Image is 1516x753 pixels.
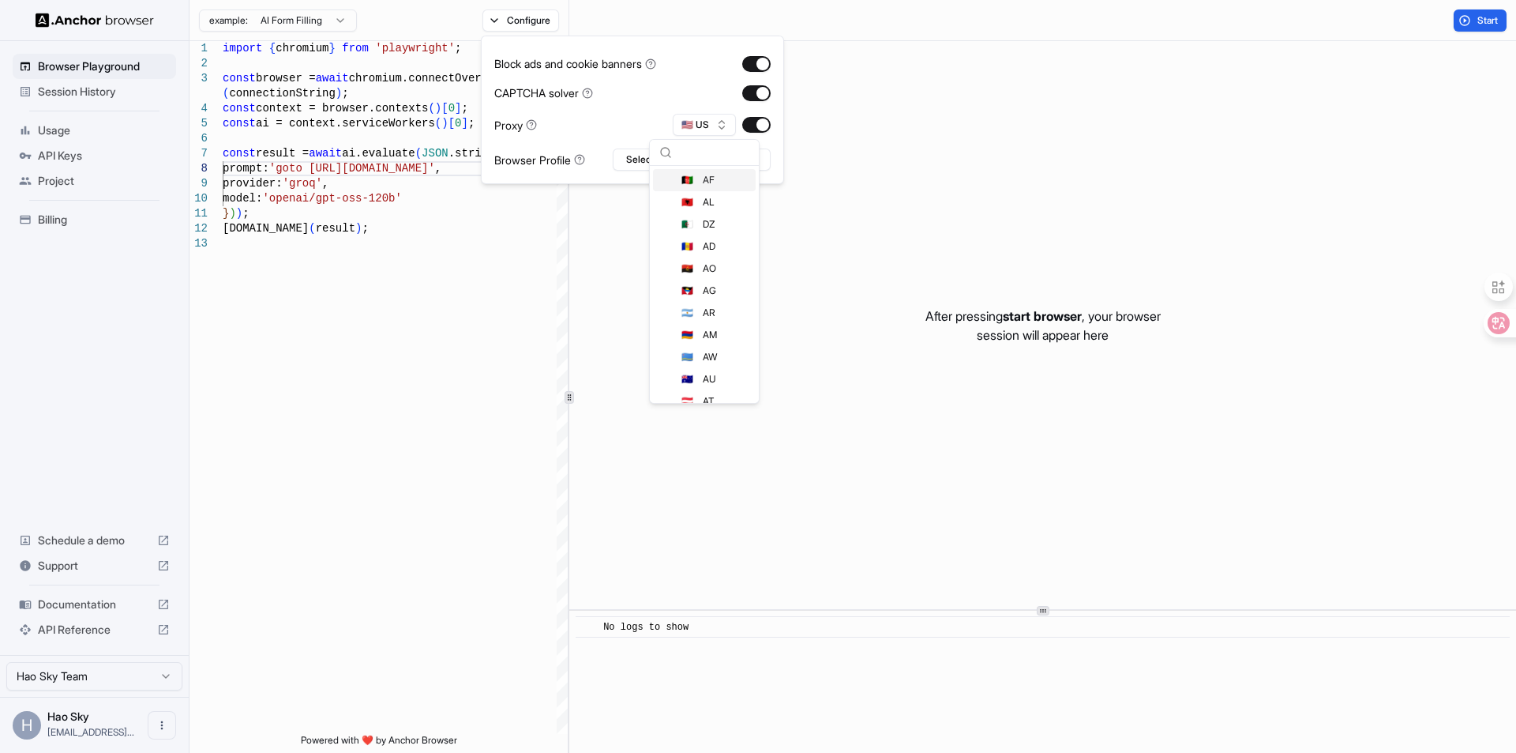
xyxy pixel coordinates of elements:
span: .stringify [448,147,515,160]
span: 0 [455,117,461,130]
span: ) [336,87,342,100]
span: Billing [38,212,170,228]
span: API Reference [38,622,151,638]
span: ; [455,42,461,55]
span: { [269,42,276,55]
span: connectionString [229,87,335,100]
div: 5 [189,116,208,131]
span: zhushuha@gmail.com [47,726,134,738]
span: ; [342,87,348,100]
button: Select Profile... [613,149,771,171]
div: CAPTCHA solver [494,85,593,101]
div: 4 [189,101,208,116]
div: Billing [13,207,176,232]
span: , [322,177,328,190]
span: 0 [448,102,455,115]
span: const [223,72,256,85]
span: ) [229,207,235,220]
span: ) [435,102,441,115]
span: Project [38,173,170,189]
span: provider: [223,177,283,190]
span: ) [236,207,242,220]
span: 🇦🇬 [681,284,693,297]
span: ; [468,117,475,130]
div: Project [13,168,176,194]
button: 🇺🇸 US [673,114,736,136]
span: const [223,117,256,130]
span: browser = [256,72,316,85]
span: Session History [38,84,170,100]
span: 🇦🇷 [681,307,693,319]
span: [DOMAIN_NAME] [223,222,309,235]
div: 9 [189,176,208,191]
span: } [328,42,335,55]
span: ai.evaluate [342,147,415,160]
span: prompt: [223,162,269,175]
span: const [223,102,256,115]
span: const [223,147,256,160]
span: AU [703,373,716,386]
div: Browser Playground [13,54,176,79]
span: example: [209,14,248,27]
button: Configure [482,9,559,32]
span: ; [362,222,368,235]
div: Proxy [494,117,537,134]
div: Suggestions [650,166,759,403]
div: 11 [189,206,208,221]
div: 10 [189,191,208,206]
div: Block ads and cookie banners [494,55,656,72]
span: No logs to show [603,622,689,633]
div: Support [13,553,176,578]
span: Hao Sky [47,710,89,723]
div: API Reference [13,617,176,642]
div: 8 [189,161,208,176]
div: 3 [189,71,208,86]
span: 🇦🇩 [681,240,693,253]
span: 'playwright' [375,42,455,55]
div: Browser Profile [494,152,585,168]
div: 12 [189,221,208,236]
span: AW [703,351,717,363]
span: ( [309,222,315,235]
span: Support [38,558,151,574]
span: 🇩🇿 [681,218,693,231]
span: [ [441,102,448,115]
span: from [342,42,369,55]
span: result [316,222,355,235]
span: chromium [276,42,328,55]
span: Schedule a demo [38,533,151,548]
span: 'groq' [283,177,322,190]
p: After pressing , your browser session will appear here [925,307,1161,344]
div: 1 [189,41,208,56]
span: DZ [703,218,715,231]
span: Usage [38,122,170,138]
span: result = [256,147,309,160]
span: chromium.connectOverCDP [349,72,501,85]
span: } [223,207,229,220]
span: Documentation [38,597,151,612]
span: ; [461,102,467,115]
span: AL [703,196,715,209]
span: API Keys [38,148,170,164]
span: import [223,42,262,55]
button: Open menu [148,711,176,740]
span: ​ [584,619,591,635]
div: 7 [189,146,208,161]
span: ] [461,117,467,130]
span: await [309,147,342,160]
span: 'goto [URL][DOMAIN_NAME]' [269,162,435,175]
div: Usage [13,118,176,143]
div: Documentation [13,592,176,617]
span: ( [435,117,441,130]
span: start browser [1003,308,1082,324]
span: ( [223,87,229,100]
span: 🇦🇹 [681,395,693,408]
span: JSON [422,147,448,160]
span: 🇦🇲 [681,329,693,341]
span: AO [703,262,716,275]
span: AG [703,284,716,297]
span: , [435,162,441,175]
span: 🇦🇫 [681,174,693,186]
span: AR [703,307,715,319]
span: ( [415,147,422,160]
